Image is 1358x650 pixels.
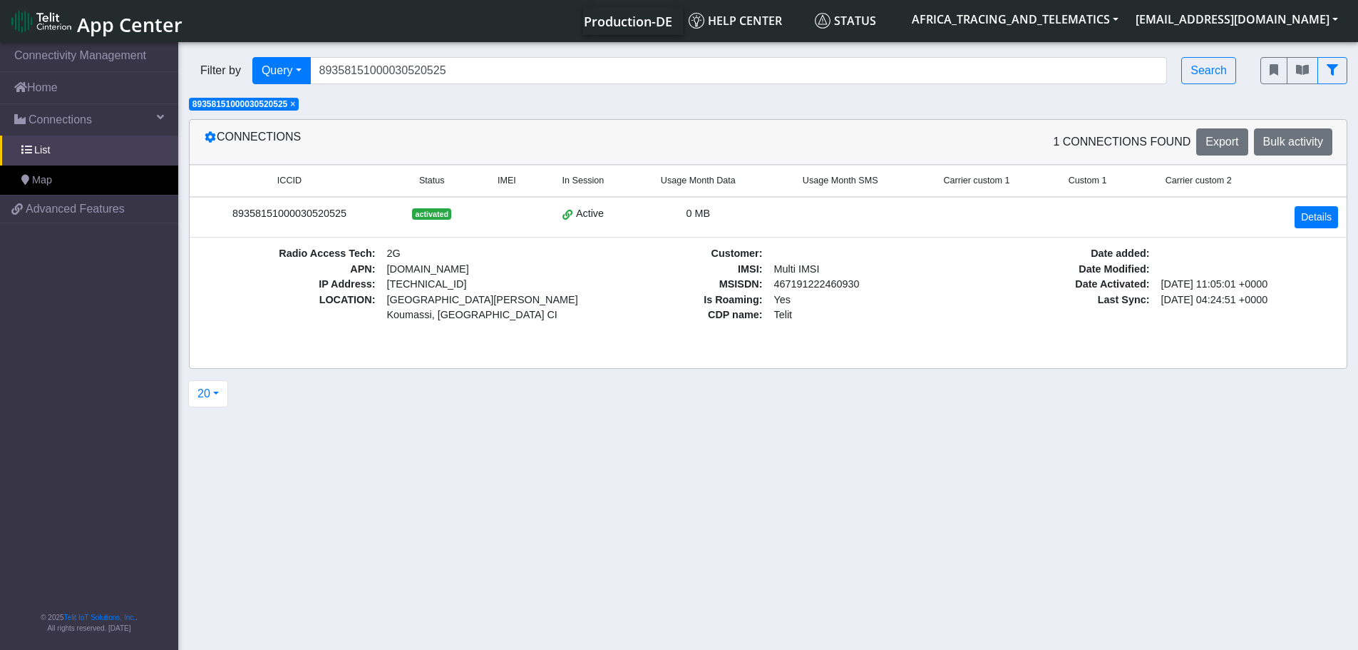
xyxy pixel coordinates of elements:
[32,173,52,188] span: Map
[809,6,903,35] a: Status
[562,174,605,188] span: In Session
[1053,133,1190,151] span: 1 Connections found
[803,174,878,188] span: Usage Month SMS
[290,100,295,108] button: Close
[686,208,711,219] span: 0 MB
[768,262,952,278] span: Multi IMSI
[583,6,672,35] a: Your current platform instance
[1127,6,1347,32] button: [EMAIL_ADDRESS][DOMAIN_NAME]
[815,13,876,29] span: Status
[11,6,180,36] a: App Center
[576,206,604,222] span: Active
[585,293,768,308] span: Is Roaming :
[1156,293,1339,308] span: [DATE] 04:24:51 +0000
[1156,277,1339,293] span: [DATE] 11:05:01 +0000
[198,246,381,262] span: Radio Access Tech :
[903,6,1127,32] button: AFRICA_TRACING_AND_TELEMATICS
[64,614,135,621] a: Telit IoT Solutions, Inc.
[277,174,302,188] span: ICCID
[1205,136,1238,148] span: Export
[387,308,559,323] span: Koumassi, [GEOGRAPHIC_DATA] CI
[768,277,952,293] span: 467191222460930
[972,262,1156,278] span: Date Modified :
[683,6,809,35] a: Help center
[585,246,768,262] span: Customer :
[774,294,791,305] span: Yes
[290,99,295,109] span: ×
[26,200,125,218] span: Advanced Features
[381,262,565,278] span: [DOMAIN_NAME]
[193,128,768,156] div: Connections
[584,13,672,30] span: Production-DE
[192,99,287,109] span: 89358151000030520525
[585,308,768,323] span: CDP name :
[198,277,381,293] span: IP Address :
[412,208,451,220] span: activated
[1166,174,1232,188] span: Carrier custom 2
[387,278,467,290] span: [TECHNICAL_ID]
[1295,206,1338,228] a: Details
[387,293,559,308] span: [GEOGRAPHIC_DATA][PERSON_NAME]
[1254,128,1332,156] button: Bulk activity
[188,380,228,407] button: 20
[1196,128,1248,156] button: Export
[1181,57,1236,84] button: Search
[972,293,1156,308] span: Last Sync :
[815,13,830,29] img: status.svg
[189,62,252,79] span: Filter by
[198,262,381,278] span: APN :
[1260,57,1347,84] div: fitlers menu
[11,10,71,33] img: logo-telit-cinterion-gw-new.png
[585,277,768,293] span: MSISDN :
[943,174,1009,188] span: Carrier custom 1
[689,13,704,29] img: knowledge.svg
[585,262,768,278] span: IMSI :
[198,293,381,323] span: LOCATION :
[198,206,381,222] div: 89358151000030520525
[1263,136,1323,148] span: Bulk activity
[972,277,1156,293] span: Date Activated :
[972,246,1156,262] span: Date added :
[29,111,92,128] span: Connections
[498,174,516,188] span: IMEI
[661,174,736,188] span: Usage Month Data
[689,13,782,29] span: Help center
[34,143,50,158] span: List
[419,174,445,188] span: Status
[252,57,311,84] button: Query
[768,308,952,323] span: Telit
[381,246,565,262] span: 2G
[1069,174,1107,188] span: Custom 1
[310,57,1168,84] input: Search...
[77,11,182,38] span: App Center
